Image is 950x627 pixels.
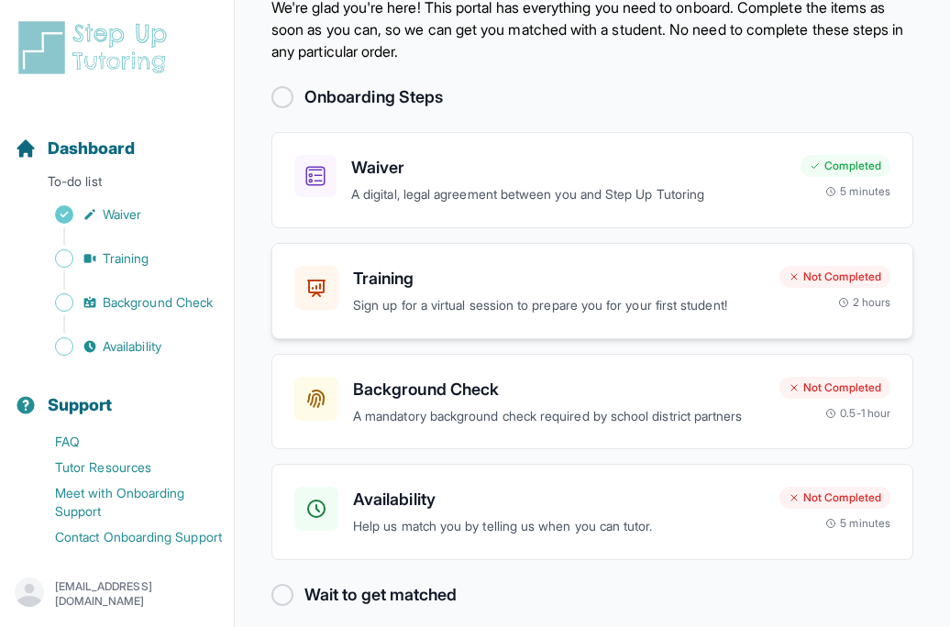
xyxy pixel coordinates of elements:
[15,290,234,315] a: Background Check
[271,464,913,560] a: AvailabilityHelp us match you by telling us when you can tutor.Not Completed5 minutes
[15,524,234,550] a: Contact Onboarding Support
[15,480,234,524] a: Meet with Onboarding Support
[15,18,178,77] img: logo
[353,487,765,512] h3: Availability
[779,377,890,399] div: Not Completed
[7,106,226,169] button: Dashboard
[55,579,219,609] p: [EMAIL_ADDRESS][DOMAIN_NAME]
[15,429,234,455] a: FAQ
[304,84,443,110] h2: Onboarding Steps
[838,295,891,310] div: 2 hours
[353,295,765,316] p: Sign up for a virtual session to prepare you for your first student!
[779,266,890,288] div: Not Completed
[353,516,765,537] p: Help us match you by telling us when you can tutor.
[271,354,913,450] a: Background CheckA mandatory background check required by school district partnersNot Completed0.5...
[103,249,149,268] span: Training
[103,205,141,224] span: Waiver
[48,392,113,418] span: Support
[353,266,765,291] h3: Training
[825,184,890,199] div: 5 minutes
[779,487,890,509] div: Not Completed
[7,363,226,425] button: Support
[15,577,219,610] button: [EMAIL_ADDRESS][DOMAIN_NAME]
[15,136,135,161] a: Dashboard
[15,455,234,480] a: Tutor Resources
[15,202,234,227] a: Waiver
[351,184,786,205] p: A digital, legal agreement between you and Step Up Tutoring
[353,406,765,427] p: A mandatory background check required by school district partners
[15,334,234,359] a: Availability
[7,172,226,198] p: To-do list
[103,337,161,356] span: Availability
[304,582,457,608] h2: Wait to get matched
[103,293,213,312] span: Background Check
[825,406,890,421] div: 0.5-1 hour
[353,377,765,402] h3: Background Check
[15,246,234,271] a: Training
[351,155,786,181] h3: Waiver
[48,136,135,161] span: Dashboard
[801,155,890,177] div: Completed
[271,132,913,228] a: WaiverA digital, legal agreement between you and Step Up TutoringCompleted5 minutes
[271,243,913,339] a: TrainingSign up for a virtual session to prepare you for your first student!Not Completed2 hours
[825,516,890,531] div: 5 minutes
